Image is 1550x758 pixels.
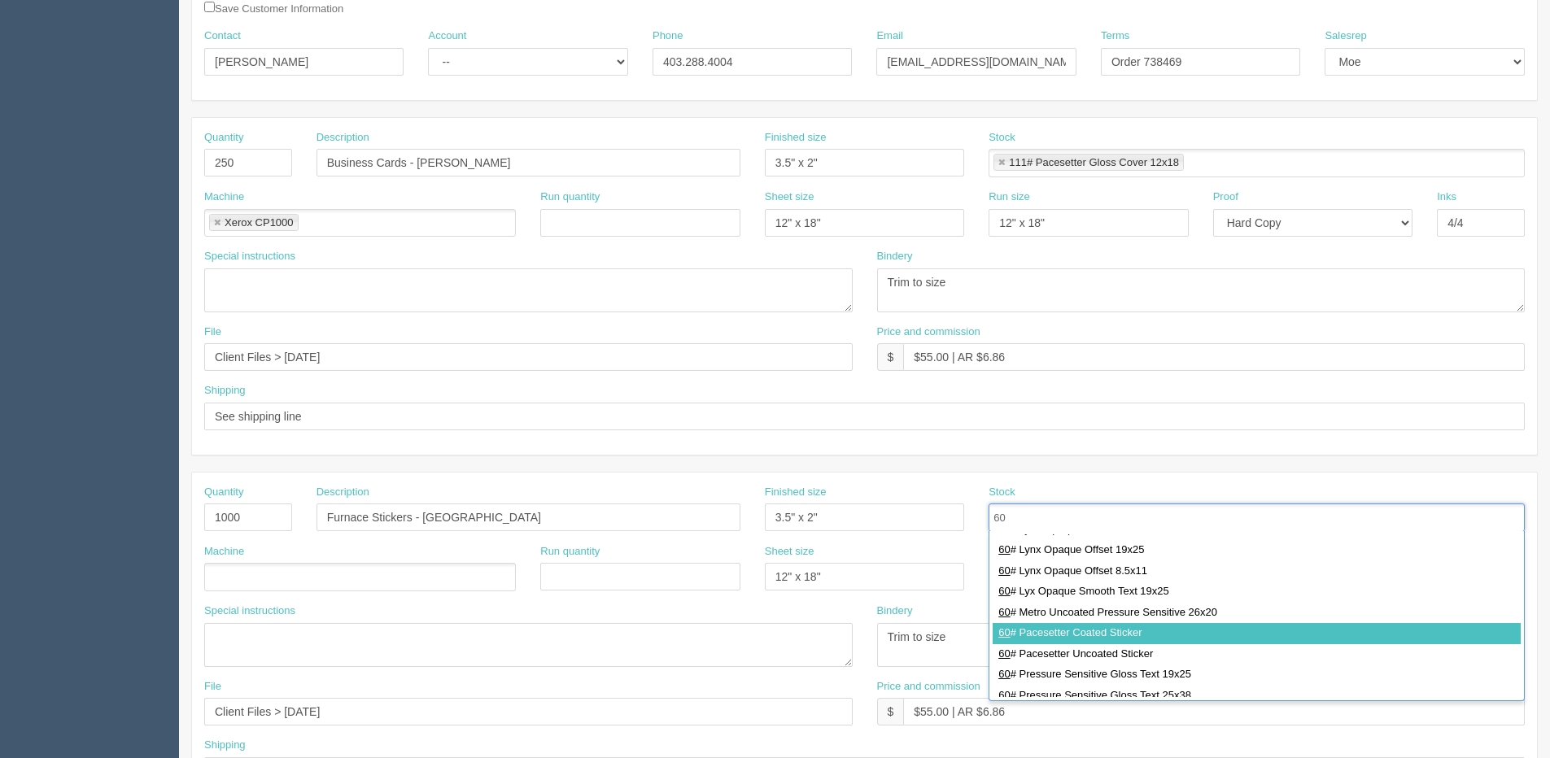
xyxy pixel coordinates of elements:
span: 60 [998,564,1010,577]
span: 60 [998,647,1010,660]
div: # Metro Uncoated Pressure Sensitive 26x20 [993,603,1521,624]
span: 60 [998,668,1010,680]
span: 60 [998,689,1010,701]
span: 60 [998,585,1010,597]
div: # Lynx Opaque Offset 8.5x11 [993,561,1521,582]
div: # Pressure Sensitive Gloss Text 19x25 [993,664,1521,686]
span: 60 [998,606,1010,618]
div: # Lynx Opaque Offset 19x25 [993,540,1521,561]
div: # Pacesetter Uncoated Sticker [993,644,1521,665]
span: 60 [998,543,1010,555]
div: # Pacesetter Coated Sticker [993,623,1521,644]
div: # Lyx Opaque Smooth Text 19x25 [993,582,1521,603]
span: 60 [998,626,1010,638]
span: 60 [998,523,1010,535]
div: # Pressure Sensitive Gloss Text 25x38 [993,686,1521,707]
